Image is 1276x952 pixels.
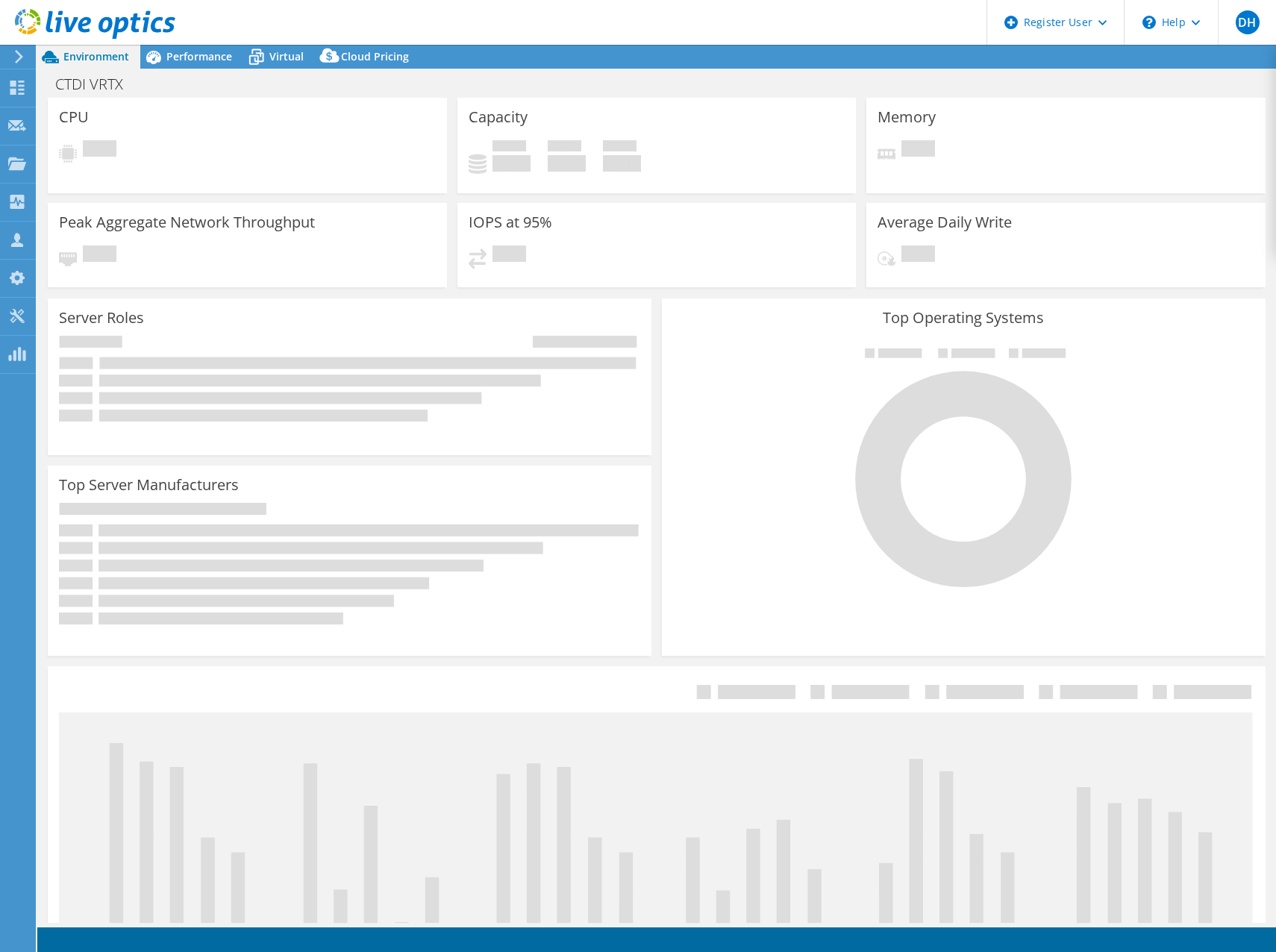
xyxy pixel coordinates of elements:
[673,310,1254,326] h3: Top Operating Systems
[63,49,129,63] span: Environment
[901,245,935,266] span: Pending
[492,140,526,155] span: Used
[492,245,526,266] span: Pending
[166,49,232,63] span: Performance
[59,477,239,493] h3: Top Server Manufacturers
[341,49,409,63] span: Cloud Pricing
[59,109,89,125] h3: CPU
[901,140,935,160] span: Pending
[1142,16,1156,29] svg: \n
[603,155,641,172] h4: 0 GiB
[269,49,304,63] span: Virtual
[59,310,144,326] h3: Server Roles
[492,155,531,172] h4: 0 GiB
[83,245,116,266] span: Pending
[603,140,637,155] span: Total
[878,214,1012,231] h3: Average Daily Write
[548,155,586,172] h4: 0 GiB
[1236,10,1260,34] span: DH
[469,214,552,231] h3: IOPS at 95%
[49,76,146,93] h1: CTDI VRTX
[548,140,581,155] span: Free
[878,109,936,125] h3: Memory
[469,109,528,125] h3: Capacity
[83,140,116,160] span: Pending
[59,214,315,231] h3: Peak Aggregate Network Throughput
